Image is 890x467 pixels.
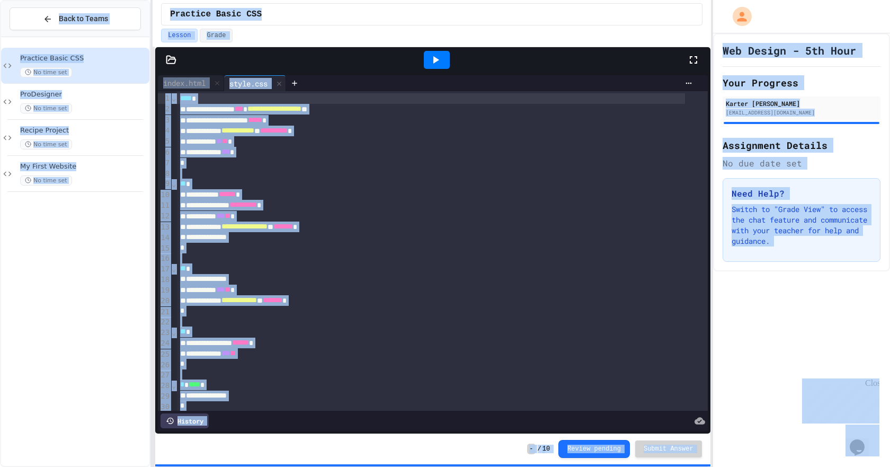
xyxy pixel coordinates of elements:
div: 6 [158,147,171,158]
span: My First Website [20,162,147,171]
span: / [538,445,541,453]
h2: Your Progress [723,75,880,90]
button: Review pending [558,440,630,458]
iframe: chat widget [845,425,879,456]
div: index.html [158,77,211,89]
div: index.html [158,75,224,91]
div: 4 [158,126,171,136]
span: Fold line [171,265,176,273]
div: My Account [722,4,754,29]
div: style.css [224,75,286,91]
span: Submit Answer [644,445,693,453]
div: 5 [158,136,171,147]
div: 10 [158,190,171,200]
div: 2 [158,104,171,114]
div: Karter [PERSON_NAME] [726,99,877,108]
span: No time set [20,175,72,186]
button: Submit Answer [635,440,702,457]
div: 19 [158,285,171,296]
div: 8 [158,169,171,179]
div: 28 [158,381,171,391]
span: No time set [20,139,72,149]
span: ProDesigner [20,90,147,99]
div: 18 [158,275,171,285]
span: Recipe Project [20,126,147,135]
div: 21 [158,307,171,318]
span: Fold line [171,94,176,102]
span: - [527,444,535,454]
div: 23 [158,328,171,338]
button: Grade [200,29,233,42]
div: 14 [158,233,171,243]
div: 17 [158,264,171,275]
div: History [161,413,209,428]
h1: Web Design - 5th Hour [723,43,856,58]
div: 7 [158,158,171,169]
div: 12 [158,211,171,222]
span: No time set [20,103,72,113]
span: Fold line [171,328,176,337]
div: 26 [158,360,171,371]
div: 9 [158,179,171,189]
div: 25 [158,349,171,360]
div: 3 [158,115,171,126]
div: Chat with us now!Close [4,4,73,67]
div: No due date set [723,157,880,170]
div: [EMAIL_ADDRESS][DOMAIN_NAME] [726,109,877,117]
span: 10 [542,445,550,453]
div: 13 [158,222,171,233]
button: Back to Teams [10,7,141,30]
div: 29 [158,391,171,402]
span: Practice Basic CSS [170,8,262,21]
h3: Need Help? [732,187,871,200]
div: 24 [158,338,171,349]
span: Fold line [171,381,176,390]
span: No time set [20,67,72,77]
p: Switch to "Grade View" to access the chat feature and communicate with your teacher for help and ... [732,204,871,246]
div: 27 [158,370,171,381]
div: 20 [158,296,171,306]
span: Practice Basic CSS [20,54,147,63]
div: 15 [158,243,171,254]
div: 11 [158,200,171,211]
span: Back to Teams [59,13,108,24]
iframe: chat widget [802,378,879,424]
button: Lesson [161,29,198,42]
div: 22 [158,317,171,328]
span: Fold line [171,180,176,188]
div: 30 [158,402,171,412]
div: 1 [158,93,171,104]
div: style.css [224,78,273,89]
div: 16 [158,253,171,264]
h2: Assignment Details [723,138,880,153]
